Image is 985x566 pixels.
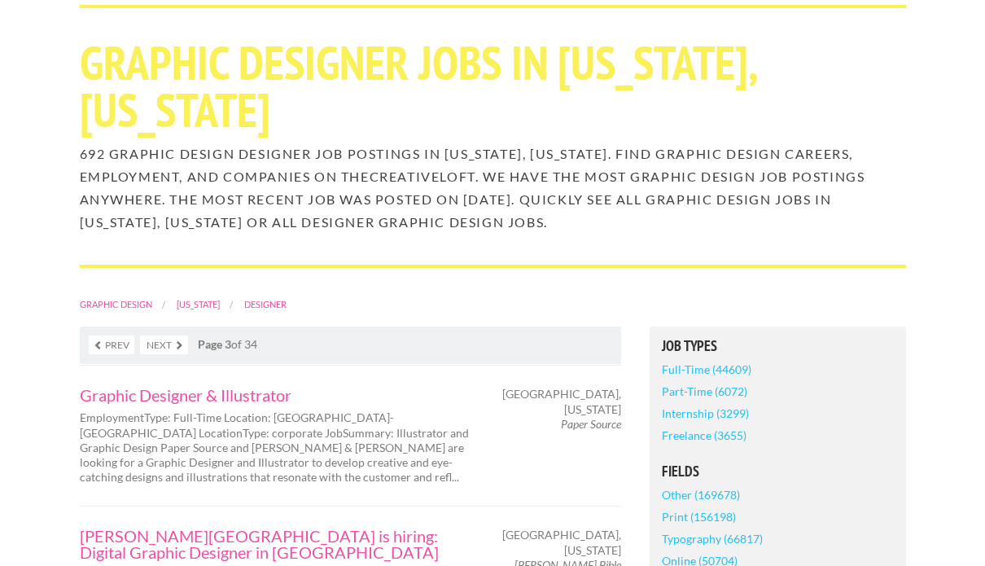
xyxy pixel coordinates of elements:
h5: Job Types [662,339,894,353]
a: Designer [244,299,287,309]
p: EmploymentType: Full-Time Location: [GEOGRAPHIC_DATA]-[GEOGRAPHIC_DATA] LocationType: corporate J... [80,410,479,485]
a: Typography (66817) [662,528,763,550]
nav: of 34 [80,327,621,364]
a: Internship (3299) [662,402,749,424]
a: Freelance (3655) [662,424,746,446]
span: [GEOGRAPHIC_DATA], [US_STATE] [502,387,621,416]
a: [PERSON_NAME][GEOGRAPHIC_DATA] is hiring: Digital Graphic Designer in [GEOGRAPHIC_DATA] [80,528,479,560]
a: Other (169678) [662,484,740,506]
a: Graphic Designer & Illustrator [80,387,479,403]
span: [GEOGRAPHIC_DATA], [US_STATE] [502,528,621,557]
a: Part-Time (6072) [662,380,747,402]
a: Print (156198) [662,506,736,528]
em: Paper Source [561,417,621,431]
a: Full-Time (44609) [662,358,751,380]
h2: 692 Graphic Design Designer job postings in [US_STATE], [US_STATE]. Find Graphic Design careers, ... [80,143,906,234]
a: Graphic Design [80,299,152,309]
a: Next [140,336,188,354]
h1: Graphic Designer Jobs in [US_STATE], [US_STATE] [80,39,906,134]
a: [US_STATE] [177,299,220,309]
a: Prev [89,336,134,354]
strong: Page 3 [198,337,231,351]
h5: Fields [662,464,894,479]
